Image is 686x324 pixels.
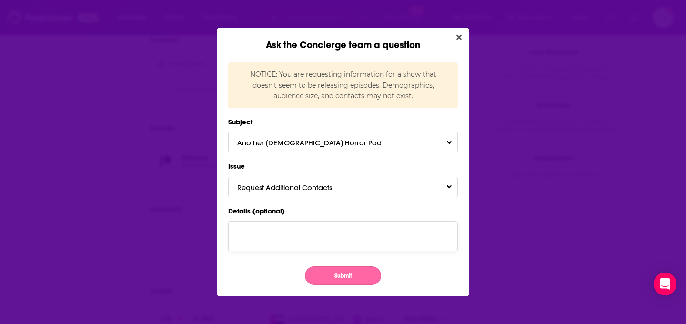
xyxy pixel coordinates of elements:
[228,116,458,128] label: Subject
[237,183,351,192] span: Request Additional Contacts
[305,266,381,285] button: Submit
[228,62,458,108] div: NOTICE: You are requesting information for a show that doesn't seem to be releasing episodes. Dem...
[228,160,458,172] label: Issue
[654,273,676,295] div: Open Intercom Messenger
[217,28,469,51] div: Ask the Concierge team a question
[228,205,458,217] label: Details (optional)
[228,132,458,152] button: Another [DEMOGRAPHIC_DATA] Horror PodToggle Pronoun Dropdown
[237,138,401,147] span: Another [DEMOGRAPHIC_DATA] Horror Pod
[453,31,465,43] button: Close
[228,177,458,197] button: Request Additional ContactsToggle Pronoun Dropdown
